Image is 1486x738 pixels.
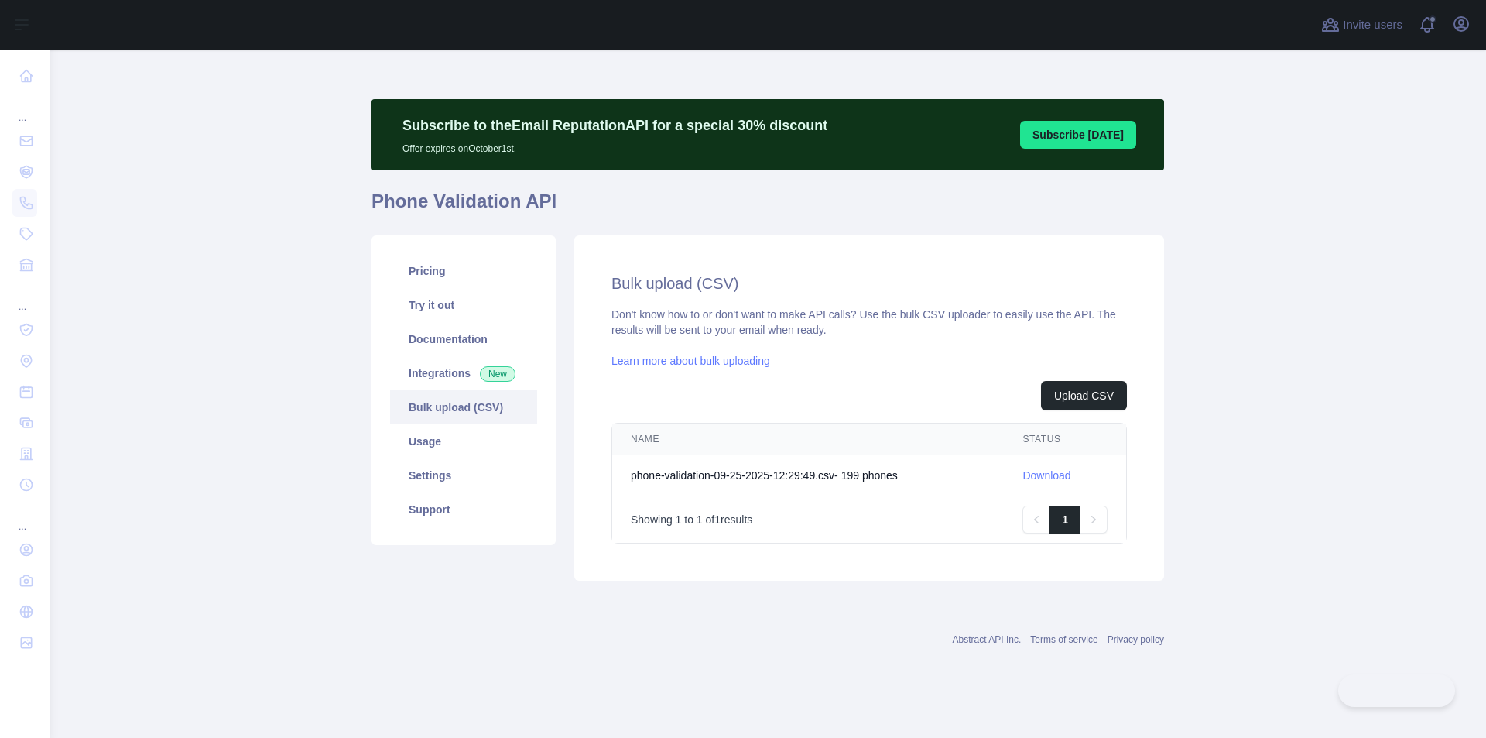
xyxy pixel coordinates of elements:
a: Try it out [390,288,537,322]
a: Abstract API Inc. [953,634,1022,645]
div: Don't know how to or don't want to make API calls? Use the bulk CSV uploader to easily use the AP... [611,307,1127,544]
p: Showing to of results [631,512,752,527]
p: Offer expires on October 1st. [402,136,827,155]
a: Settings [390,458,537,493]
a: Bulk upload (CSV) [390,390,537,424]
a: Integrations New [390,356,537,390]
span: 1 [697,513,703,526]
span: 1 [676,513,682,526]
button: Subscribe [DATE] [1020,121,1136,149]
iframe: Toggle Customer Support [1338,674,1455,707]
th: STATUS [1004,424,1126,455]
button: Upload CSV [1041,381,1127,410]
a: Pricing [390,254,537,288]
nav: Pagination [1022,506,1108,534]
a: Learn more about bulk uploading [611,355,770,367]
a: Terms of service [1030,634,1097,645]
h2: Bulk upload (CSV) [611,273,1127,294]
a: Support [390,493,537,527]
span: New [480,366,515,382]
td: phone-validation-09-25-2025-12:29:49.csv - 199 phone s [612,455,1004,496]
span: Invite users [1343,16,1402,34]
span: 1 [714,513,721,526]
div: ... [12,502,37,533]
div: ... [12,93,37,124]
a: Download [1022,469,1070,482]
p: Subscribe to the Email Reputation API for a special 30 % discount [402,115,827,136]
button: Invite users [1318,12,1406,37]
th: NAME [612,424,1004,455]
a: Documentation [390,322,537,356]
div: ... [12,282,37,313]
a: Privacy policy [1108,634,1164,645]
h1: Phone Validation API [371,189,1164,226]
a: Usage [390,424,537,458]
a: 1 [1049,506,1080,534]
